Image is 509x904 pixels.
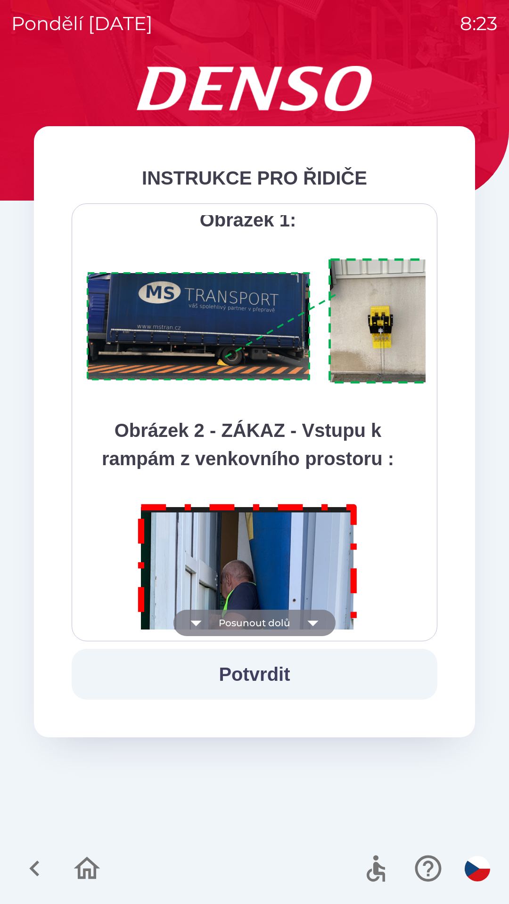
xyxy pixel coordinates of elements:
[460,9,498,38] p: 8:23
[83,253,449,390] img: A1ym8hFSA0ukAAAAAElFTkSuQmCC
[72,164,437,192] div: INSTRUKCE PRO ŘIDIČE
[173,610,336,636] button: Posunout dolů
[11,9,153,38] p: pondělí [DATE]
[200,210,296,230] strong: Obrázek 1:
[102,420,394,469] strong: Obrázek 2 - ZÁKAZ - Vstupu k rampám z venkovního prostoru :
[34,66,475,111] img: Logo
[72,649,437,700] button: Potvrdit
[465,856,490,881] img: cs flag
[127,492,369,838] img: M8MNayrTL6gAAAABJRU5ErkJggg==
